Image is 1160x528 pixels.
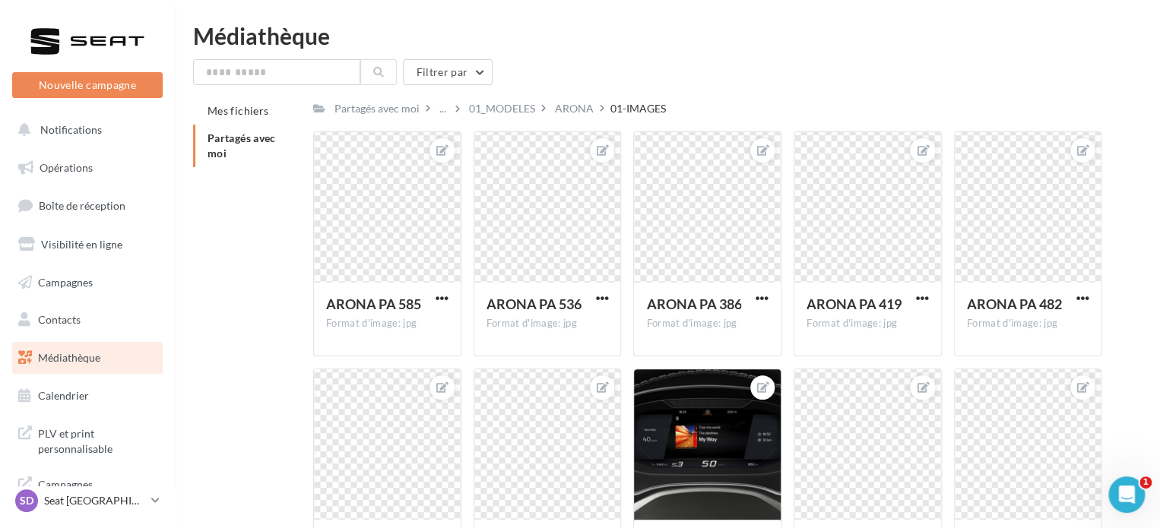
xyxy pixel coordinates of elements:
div: ARONA [555,101,594,116]
button: Notifications [9,114,160,146]
div: Format d'image: jpg [646,317,769,330]
a: Boîte de réception [9,189,166,222]
a: Calendrier [9,380,166,412]
span: Médiathèque [38,351,100,364]
div: 01_MODELES [469,101,535,116]
div: ... [436,98,449,119]
div: Format d'image: jpg [487,317,609,330]
span: Opérations [40,161,93,174]
button: Nouvelle campagne [12,72,163,98]
a: Campagnes [9,267,166,299]
div: 01-IMAGES [610,101,666,116]
a: Campagnes DataOnDemand [9,468,166,513]
span: Visibilité en ligne [41,238,122,251]
span: Partagés avec moi [208,131,276,160]
span: ARONA PA 419 [807,296,902,312]
a: Visibilité en ligne [9,229,166,261]
div: Format d'image: jpg [326,317,448,330]
div: Format d'image: jpg [967,317,1089,330]
span: ARONA PA 386 [646,296,741,312]
div: Partagés avec moi [334,101,420,116]
span: Campagnes [38,275,93,288]
span: SD [20,493,33,508]
a: PLV et print personnalisable [9,417,166,462]
span: Contacts [38,313,81,326]
span: Notifications [40,123,102,136]
span: Calendrier [38,389,89,402]
button: Filtrer par [403,59,493,85]
a: Médiathèque [9,342,166,374]
span: ARONA PA 536 [487,296,582,312]
a: Contacts [9,304,166,336]
span: Mes fichiers [208,104,268,117]
span: PLV et print personnalisable [38,423,157,456]
a: SD Seat [GEOGRAPHIC_DATA] [12,486,163,515]
span: Boîte de réception [39,199,125,212]
div: Format d'image: jpg [807,317,929,330]
span: ARONA PA 482 [967,296,1062,312]
span: ARONA PA 585 [326,296,421,312]
p: Seat [GEOGRAPHIC_DATA] [44,493,145,508]
div: Médiathèque [193,24,1142,47]
span: 1 [1139,476,1152,488]
span: Campagnes DataOnDemand [38,474,157,507]
a: Opérations [9,152,166,184]
iframe: Intercom live chat [1108,476,1145,513]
